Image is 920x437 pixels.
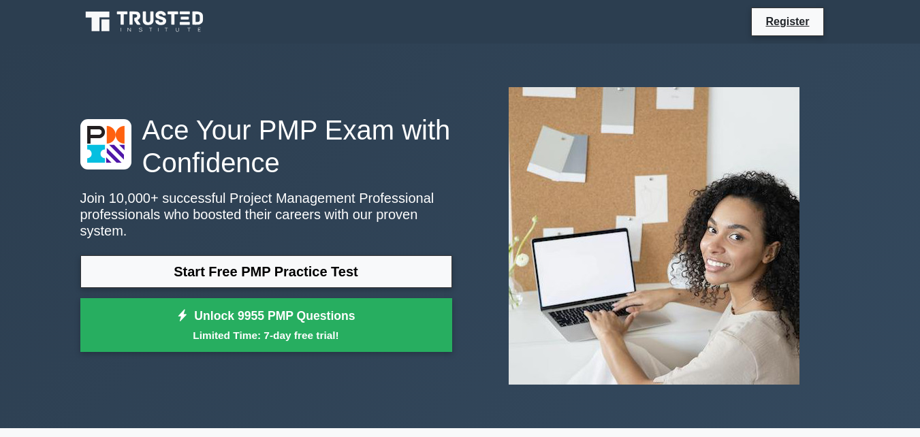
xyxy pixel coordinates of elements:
[97,327,435,343] small: Limited Time: 7-day free trial!
[757,13,817,30] a: Register
[80,255,452,288] a: Start Free PMP Practice Test
[80,298,452,353] a: Unlock 9955 PMP QuestionsLimited Time: 7-day free trial!
[80,114,452,179] h1: Ace Your PMP Exam with Confidence
[80,190,452,239] p: Join 10,000+ successful Project Management Professional professionals who boosted their careers w...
